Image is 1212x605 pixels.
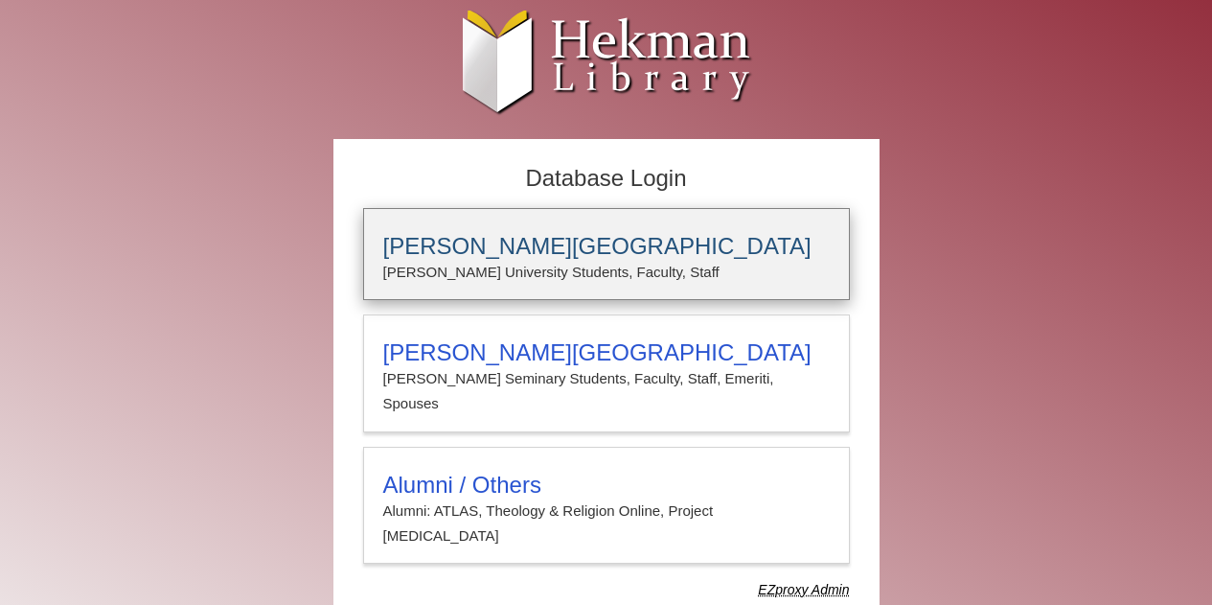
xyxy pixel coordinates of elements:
a: [PERSON_NAME][GEOGRAPHIC_DATA][PERSON_NAME] University Students, Faculty, Staff [363,208,850,300]
h3: [PERSON_NAME][GEOGRAPHIC_DATA] [383,339,830,366]
summary: Alumni / OthersAlumni: ATLAS, Theology & Religion Online, Project [MEDICAL_DATA] [383,472,830,549]
dfn: Use Alumni login [758,582,849,597]
h3: [PERSON_NAME][GEOGRAPHIC_DATA] [383,233,830,260]
h3: Alumni / Others [383,472,830,499]
p: [PERSON_NAME] University Students, Faculty, Staff [383,260,830,285]
p: Alumni: ATLAS, Theology & Religion Online, Project [MEDICAL_DATA] [383,499,830,549]
h2: Database Login [354,159,859,198]
a: [PERSON_NAME][GEOGRAPHIC_DATA][PERSON_NAME] Seminary Students, Faculty, Staff, Emeriti, Spouses [363,314,850,432]
p: [PERSON_NAME] Seminary Students, Faculty, Staff, Emeriti, Spouses [383,366,830,417]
